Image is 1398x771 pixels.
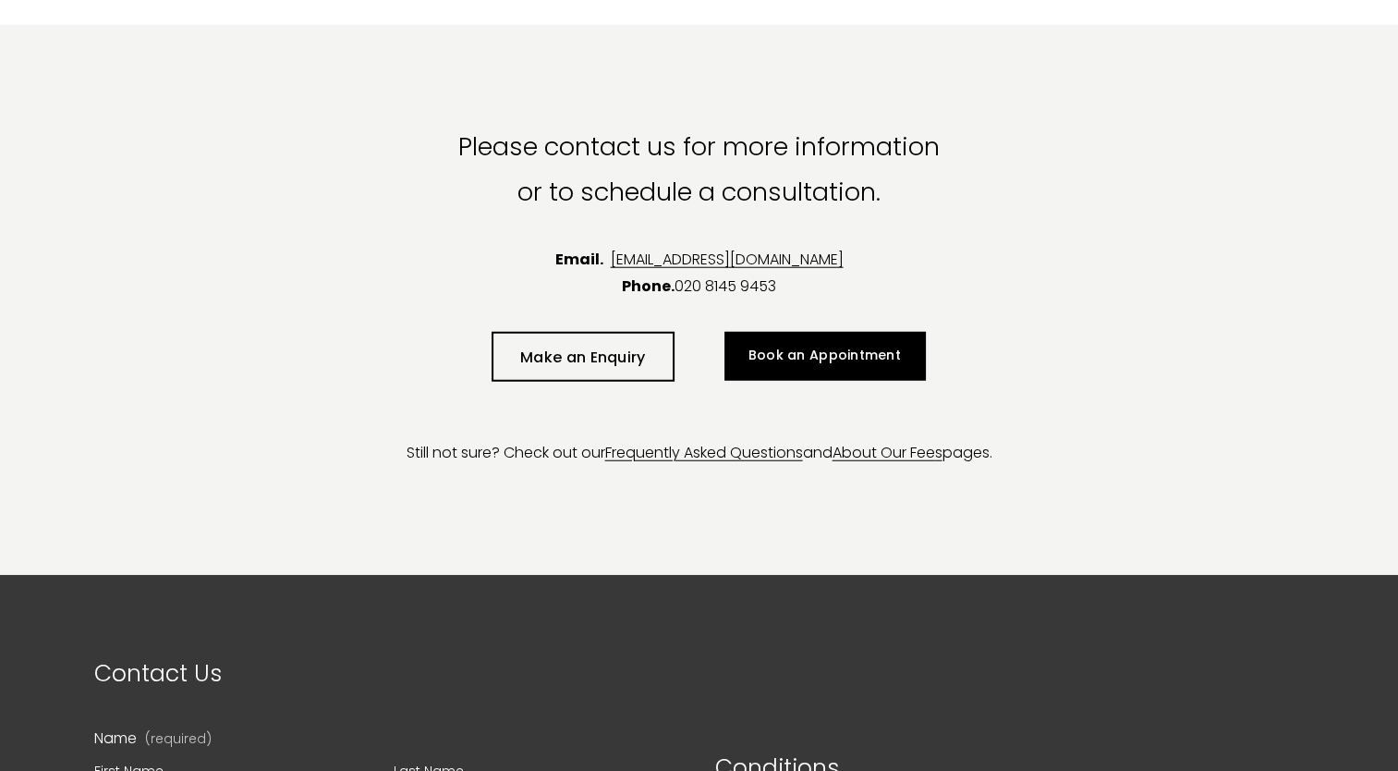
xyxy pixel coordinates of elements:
a: Make an Enquiry [492,332,674,383]
p: 020 8145 9453 [42,247,1355,300]
span: Name [94,726,137,753]
strong: Phone. [622,275,675,297]
p: Still not sure? Check out our and pages. [42,413,1355,467]
a: s [935,442,942,463]
a: About Our Fee [833,442,935,463]
strong: Email. [555,249,603,270]
a: Frequently Asked Questions [605,442,803,463]
p: Please contact us for more information or to schedule a consultation. [450,125,949,215]
a: Book an Appointment [724,332,925,380]
p: Contact Us [94,653,683,694]
a: [EMAIL_ADDRESS][DOMAIN_NAME] [611,249,844,270]
span: (required) [145,732,212,745]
